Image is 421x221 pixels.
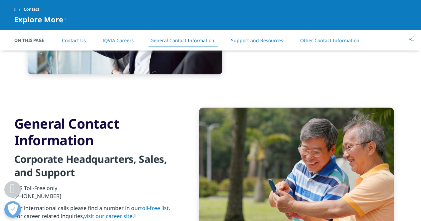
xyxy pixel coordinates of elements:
h3: General Contact Information [14,115,176,149]
a: Support and Resources [231,37,283,44]
a: toll-free list. [140,204,170,212]
button: Open Preferences [4,201,21,218]
span: Contact [24,3,39,15]
span: On This Page [14,37,51,44]
a: IQVIA Careers [103,37,134,44]
a: Contact Us [62,37,86,44]
a: General Contact Information [150,37,214,44]
span: Explore More [14,15,63,23]
a: visit our career site. [84,212,136,220]
p: U.S Toll-Free only [PHONE_NUMBER] [14,184,176,204]
h4: Corporate Headquarters, Sales, and Support [14,153,176,184]
a: Other Contact Information [300,37,359,44]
